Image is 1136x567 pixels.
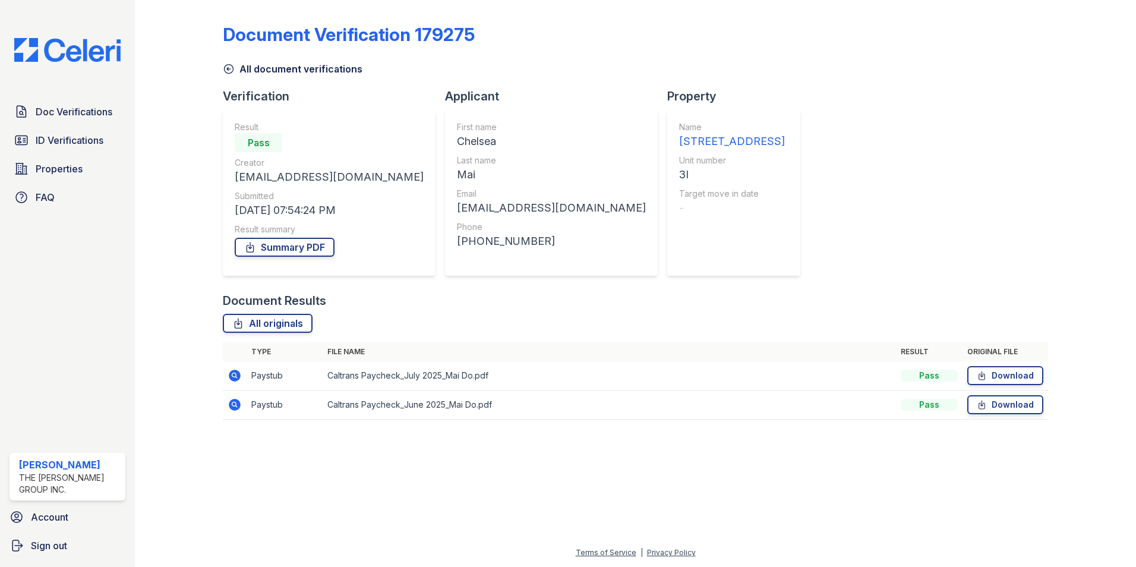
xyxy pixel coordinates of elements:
[19,458,121,472] div: [PERSON_NAME]
[223,292,326,309] div: Document Results
[1086,519,1124,555] iframe: chat widget
[31,538,67,553] span: Sign out
[457,188,646,200] div: Email
[36,105,112,119] span: Doc Verifications
[967,366,1043,385] a: Download
[323,390,896,420] td: Caltrans Paycheck_June 2025_Mai Do.pdf
[679,155,785,166] div: Unit number
[667,88,810,105] div: Property
[235,121,424,133] div: Result
[235,157,424,169] div: Creator
[967,395,1043,414] a: Download
[247,390,323,420] td: Paystub
[36,133,103,147] span: ID Verifications
[5,38,130,62] img: CE_Logo_Blue-a8612792a0a2168367f1c8372b55b34899dd931a85d93a1a3d3e32e68fde9ad4.png
[640,548,643,557] div: |
[457,233,646,250] div: [PHONE_NUMBER]
[235,190,424,202] div: Submitted
[31,510,68,524] span: Account
[19,472,121,496] div: The [PERSON_NAME] Group Inc.
[235,202,424,219] div: [DATE] 07:54:24 PM
[10,185,125,209] a: FAQ
[963,342,1048,361] th: Original file
[223,62,362,76] a: All document verifications
[36,190,55,204] span: FAQ
[679,200,785,216] div: -
[247,361,323,390] td: Paystub
[679,133,785,150] div: [STREET_ADDRESS]
[247,342,323,361] th: Type
[901,399,958,411] div: Pass
[457,200,646,216] div: [EMAIL_ADDRESS][DOMAIN_NAME]
[235,223,424,235] div: Result summary
[679,188,785,200] div: Target move in date
[323,361,896,390] td: Caltrans Paycheck_July 2025_Mai Do.pdf
[10,100,125,124] a: Doc Verifications
[679,121,785,133] div: Name
[445,88,667,105] div: Applicant
[235,169,424,185] div: [EMAIL_ADDRESS][DOMAIN_NAME]
[457,121,646,133] div: First name
[457,221,646,233] div: Phone
[679,121,785,150] a: Name [STREET_ADDRESS]
[36,162,83,176] span: Properties
[223,314,313,333] a: All originals
[10,128,125,152] a: ID Verifications
[457,155,646,166] div: Last name
[5,505,130,529] a: Account
[323,342,896,361] th: File name
[235,238,335,257] a: Summary PDF
[896,342,963,361] th: Result
[457,133,646,150] div: Chelsea
[901,370,958,382] div: Pass
[679,166,785,183] div: 3I
[647,548,696,557] a: Privacy Policy
[223,24,475,45] div: Document Verification 179275
[10,157,125,181] a: Properties
[223,88,445,105] div: Verification
[5,534,130,557] a: Sign out
[576,548,636,557] a: Terms of Service
[457,166,646,183] div: Mai
[235,133,282,152] div: Pass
